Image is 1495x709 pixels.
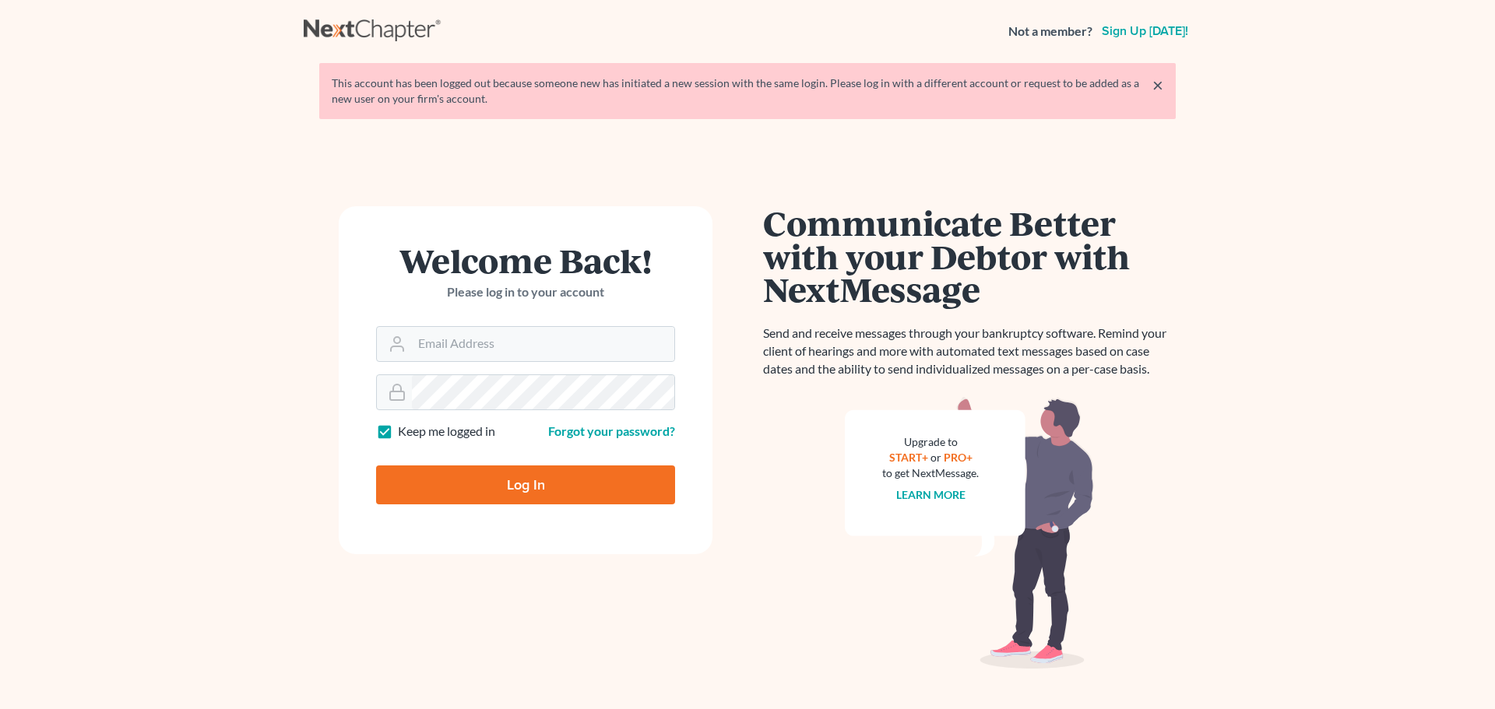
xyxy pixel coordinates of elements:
[882,465,979,481] div: to get NextMessage.
[1008,23,1092,40] strong: Not a member?
[944,451,973,464] a: PRO+
[896,488,966,501] a: Learn more
[548,423,675,438] a: Forgot your password?
[930,451,941,464] span: or
[763,206,1176,306] h1: Communicate Better with your Debtor with NextMessage
[1099,25,1191,37] a: Sign up [DATE]!
[376,283,675,301] p: Please log in to your account
[376,244,675,277] h1: Welcome Back!
[763,325,1176,378] p: Send and receive messages through your bankruptcy software. Remind your client of hearings and mo...
[845,397,1094,669] img: nextmessage_bg-59042aed3d76b12b5cd301f8e5b87938c9018125f34e5fa2b7a6b67550977c72.svg
[412,327,674,361] input: Email Address
[1152,75,1163,94] a: ×
[332,75,1163,107] div: This account has been logged out because someone new has initiated a new session with the same lo...
[376,465,675,504] input: Log In
[398,423,495,440] label: Keep me logged in
[882,434,979,450] div: Upgrade to
[889,451,928,464] a: START+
